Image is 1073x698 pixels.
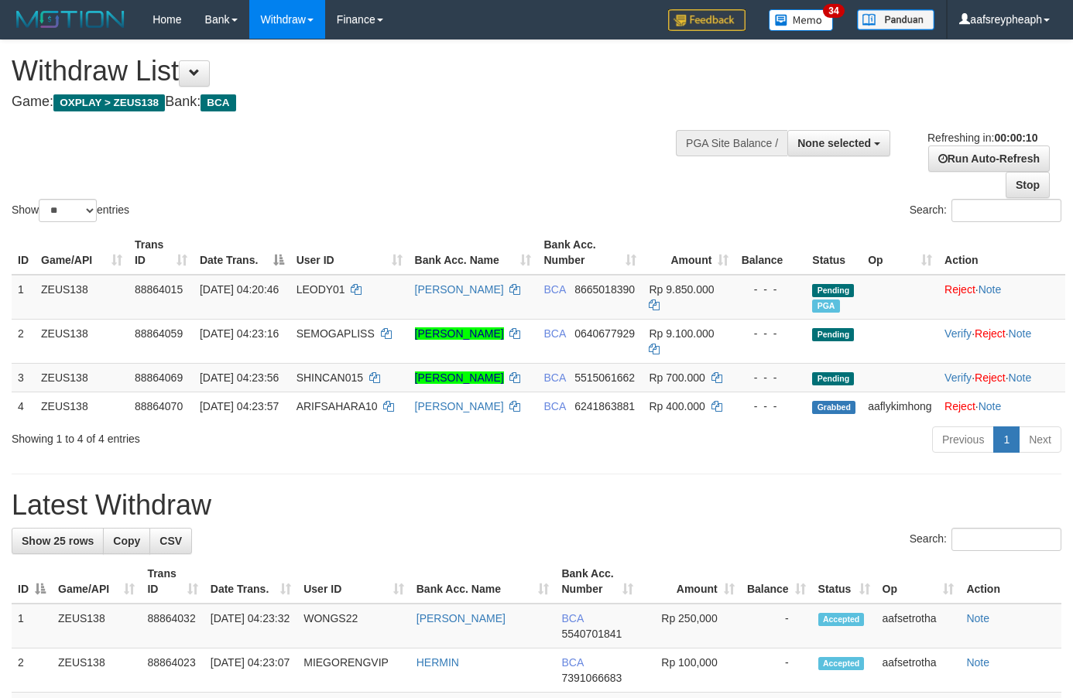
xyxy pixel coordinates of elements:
[415,400,504,412] a: [PERSON_NAME]
[806,231,862,275] th: Status
[12,275,35,320] td: 1
[12,8,129,31] img: MOTION_logo.png
[1019,426,1061,453] a: Next
[417,656,459,669] a: HERMIN
[741,648,812,693] td: -
[297,559,410,604] th: User ID: activate to sort column ascending
[741,370,800,385] div: - - -
[944,371,972,384] a: Verify
[12,490,1061,521] h1: Latest Withdraw
[35,392,129,420] td: ZEUS138
[555,559,639,604] th: Bank Acc. Number: activate to sort column ascending
[35,363,129,392] td: ZEUS138
[135,371,183,384] span: 88864069
[543,371,565,384] span: BCA
[561,628,622,640] span: Copy 5540701841 to clipboard
[938,363,1065,392] td: · ·
[649,400,704,412] span: Rp 400.000
[200,283,279,296] span: [DATE] 04:20:46
[649,283,714,296] span: Rp 9.850.000
[966,612,989,624] a: Note
[994,132,1037,144] strong: 00:00:10
[1006,172,1050,198] a: Stop
[574,400,635,412] span: Copy 6241863881 to clipboard
[938,392,1065,420] td: ·
[297,400,378,412] span: ARIFSAHARA10
[668,9,746,31] img: Feedback.jpg
[818,657,865,670] span: Accepted
[574,327,635,340] span: Copy 0640677929 to clipboard
[204,604,297,648] td: [DATE] 04:23:32
[1009,327,1032,340] a: Note
[639,648,741,693] td: Rp 100,000
[735,231,806,275] th: Balance
[12,363,35,392] td: 3
[812,401,855,414] span: Grabbed
[415,327,504,340] a: [PERSON_NAME]
[543,400,565,412] span: BCA
[12,604,52,648] td: 1
[103,528,150,554] a: Copy
[960,559,1061,604] th: Action
[649,327,714,340] span: Rp 9.100.000
[643,231,735,275] th: Amount: activate to sort column ascending
[149,528,192,554] a: CSV
[932,426,994,453] a: Previous
[823,4,844,18] span: 34
[574,283,635,296] span: Copy 8665018390 to clipboard
[910,199,1061,222] label: Search:
[53,94,165,111] span: OXPLAY > ZEUS138
[200,371,279,384] span: [DATE] 04:23:56
[975,327,1006,340] a: Reject
[543,283,565,296] span: BCA
[135,283,183,296] span: 88864015
[12,56,700,87] h1: Withdraw List
[12,528,104,554] a: Show 25 rows
[141,559,204,604] th: Trans ID: activate to sort column ascending
[938,231,1065,275] th: Action
[966,656,989,669] a: Note
[415,371,504,384] a: [PERSON_NAME]
[417,612,506,624] a: [PERSON_NAME]
[194,231,290,275] th: Date Trans.: activate to sort column descending
[409,231,538,275] th: Bank Acc. Name: activate to sort column ascending
[676,130,787,156] div: PGA Site Balance /
[812,284,854,297] span: Pending
[741,399,800,414] div: - - -
[1009,371,1032,384] a: Note
[135,327,183,340] span: 88864059
[297,371,363,384] span: SHINCAN015
[938,275,1065,320] td: ·
[290,231,409,275] th: User ID: activate to sort column ascending
[979,400,1002,412] a: Note
[200,400,279,412] span: [DATE] 04:23:57
[944,283,975,296] a: Reject
[201,94,235,111] span: BCA
[12,392,35,420] td: 4
[818,613,865,626] span: Accepted
[857,9,934,30] img: panduan.png
[12,559,52,604] th: ID: activate to sort column descending
[979,283,1002,296] a: Note
[297,283,345,296] span: LEODY01
[141,604,204,648] td: 88864032
[561,612,583,624] span: BCA
[52,648,141,693] td: ZEUS138
[12,648,52,693] td: 2
[639,604,741,648] td: Rp 250,000
[862,392,938,420] td: aaflykimhong
[12,94,700,110] h4: Game: Bank:
[543,327,565,340] span: BCA
[741,604,812,648] td: -
[52,559,141,604] th: Game/API: activate to sort column ascending
[561,656,583,669] span: BCA
[39,199,97,222] select: Showentries
[204,559,297,604] th: Date Trans.: activate to sort column ascending
[297,327,375,340] span: SEMOGAPLISS
[951,528,1061,551] input: Search:
[812,372,854,385] span: Pending
[159,535,182,547] span: CSV
[993,426,1020,453] a: 1
[812,299,839,313] span: Marked by aaftanly
[797,137,871,149] span: None selected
